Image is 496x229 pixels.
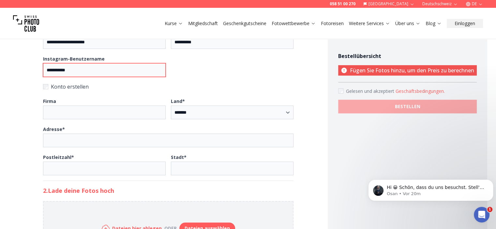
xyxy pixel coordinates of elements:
[43,162,166,175] input: Postleitzahl*
[338,52,477,60] h4: Bestellübersicht
[171,162,293,175] input: Stadt*
[165,20,183,27] a: Kurse
[43,84,48,89] input: Konto erstellen
[269,19,318,28] button: Fotowettbewerbe
[346,19,393,28] button: Weitere Services
[426,20,442,27] a: Blog
[162,19,186,28] button: Kurse
[395,103,420,110] b: BESTELLEN
[43,126,65,132] b: Adresse *
[43,63,166,77] input: Instagram-Benutzername
[171,106,293,119] select: Land*
[43,134,293,147] input: Adresse*
[423,19,444,28] button: Blog
[349,20,390,27] a: Weitere Services
[43,154,74,160] b: Postleitzahl *
[318,19,346,28] button: Fotoreisen
[330,1,355,7] a: 058 51 00 270
[447,19,483,28] button: Einloggen
[43,98,56,104] b: Firma
[171,154,187,160] b: Stadt *
[366,166,496,211] iframe: Intercom notifications Nachricht
[393,19,423,28] button: Über uns
[220,19,269,28] button: Geschenkgutscheine
[272,20,316,27] a: Fotowettbewerbe
[188,20,218,27] a: Mitgliedschaft
[474,207,489,222] iframe: Intercom live chat
[43,186,293,195] h2: 2. Lade deine Fotos hoch
[171,98,185,104] b: Land *
[338,88,343,93] input: Accept terms
[346,88,396,94] span: Gelesen und akzeptiert
[43,106,166,119] input: Firma
[321,20,344,27] a: Fotoreisen
[43,82,293,91] label: Konto erstellen
[13,10,39,36] img: Swiss photo club
[43,35,166,49] input: E-Mail*
[395,20,420,27] a: Über uns
[338,100,477,113] button: BESTELLEN
[223,20,266,27] a: Geschenkgutscheine
[43,56,105,62] b: Instagram-Benutzername
[396,88,445,94] button: Accept termsGelesen und akzeptiert
[338,65,477,76] p: Fügen Sie Fotos hinzu, um den Preis zu berechnen
[186,19,220,28] button: Mitgliedschaft
[171,35,293,49] input: Telefon*
[487,207,492,212] span: 1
